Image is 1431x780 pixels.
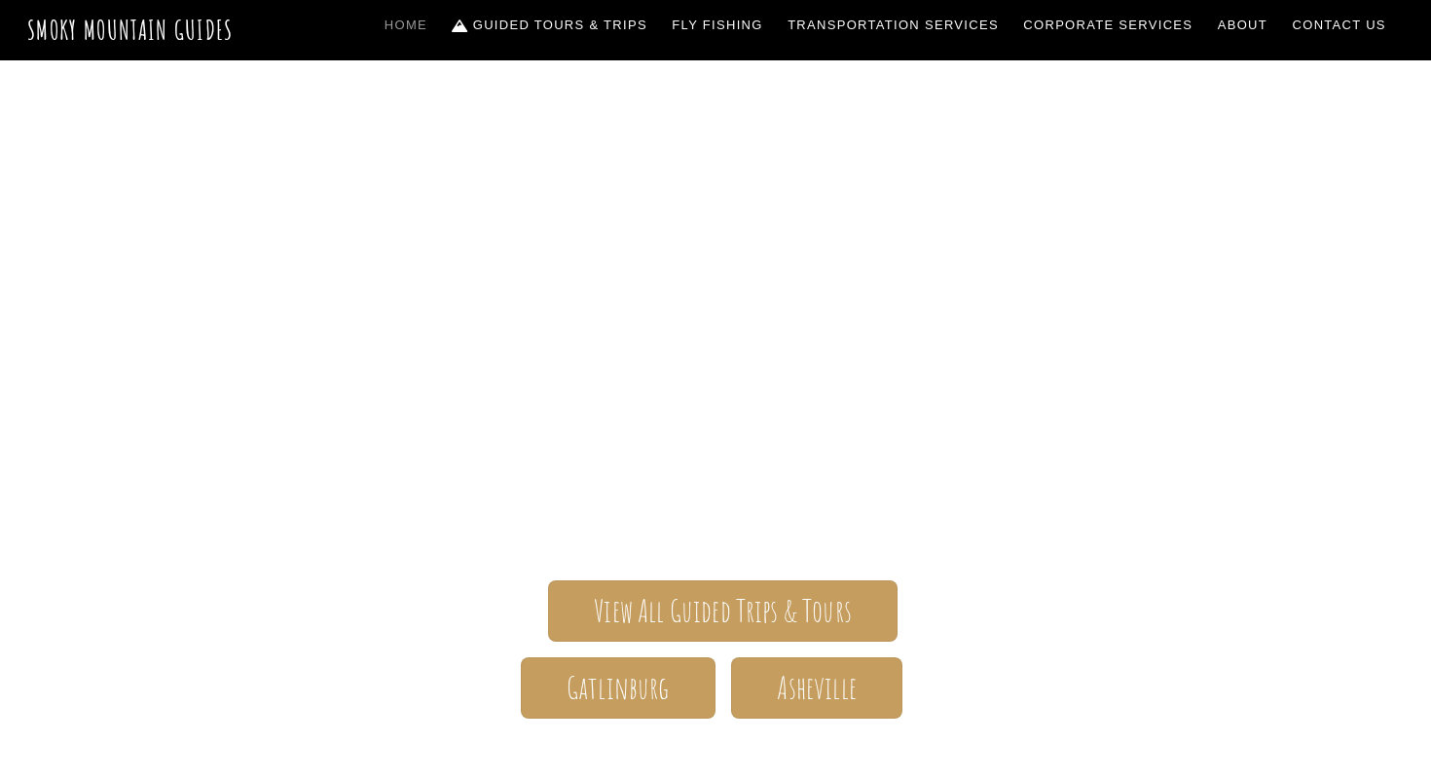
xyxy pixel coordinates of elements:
span: The ONLY one-stop, full Service Guide Company for the Gatlinburg and [GEOGRAPHIC_DATA] side of th... [151,372,1280,522]
a: Guided Tours & Trips [445,5,655,46]
a: Asheville [731,657,902,719]
a: About [1210,5,1275,46]
span: Smoky Mountain Guides [151,275,1280,372]
a: View All Guided Trips & Tours [548,580,898,642]
span: Gatlinburg [567,678,670,698]
a: Home [377,5,435,46]
a: Transportation Services [780,5,1006,46]
a: Gatlinburg [521,657,715,719]
a: Corporate Services [1016,5,1201,46]
span: Asheville [777,678,856,698]
span: View All Guided Trips & Tours [594,601,852,621]
a: Fly Fishing [665,5,771,46]
a: Smoky Mountain Guides [27,14,234,46]
a: Contact Us [1285,5,1394,46]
